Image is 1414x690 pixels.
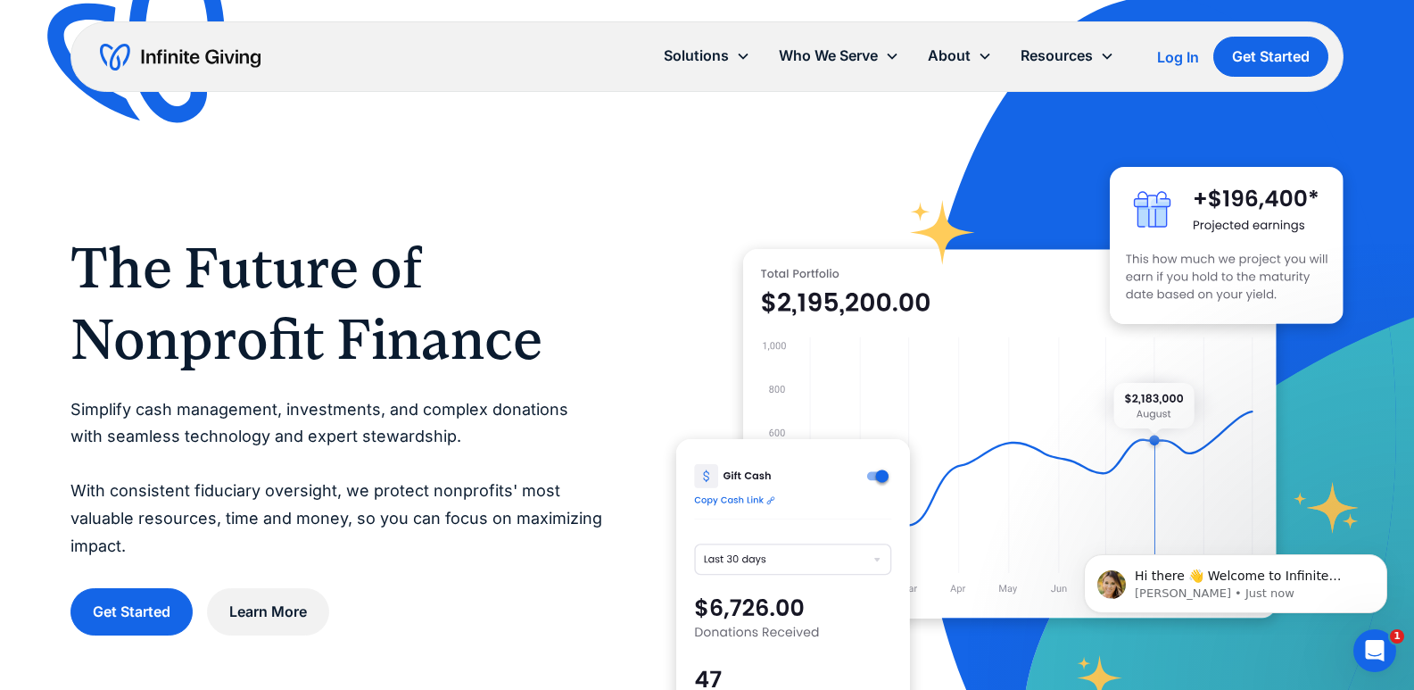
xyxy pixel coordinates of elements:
div: Resources [1006,37,1129,75]
div: Who We Serve [779,44,878,68]
div: Solutions [664,44,729,68]
div: Resources [1021,44,1093,68]
iframe: Intercom live chat [1353,629,1396,672]
a: home [100,43,260,71]
div: About [914,37,1006,75]
img: fundraising star [1294,482,1360,535]
a: Get Started [1213,37,1328,77]
iframe: Intercom notifications message [1057,517,1414,642]
span: 1 [1390,629,1404,644]
div: Solutions [649,37,765,75]
a: Log In [1157,46,1199,68]
div: Who We Serve [765,37,914,75]
div: Log In [1157,50,1199,64]
a: Learn More [207,588,329,636]
img: nonprofit donation platform [743,249,1277,618]
p: Simplify cash management, investments, and complex donations with seamless technology and expert ... [70,396,604,561]
a: Get Started [70,588,193,636]
div: About [928,44,971,68]
h1: The Future of Nonprofit Finance [70,232,604,375]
